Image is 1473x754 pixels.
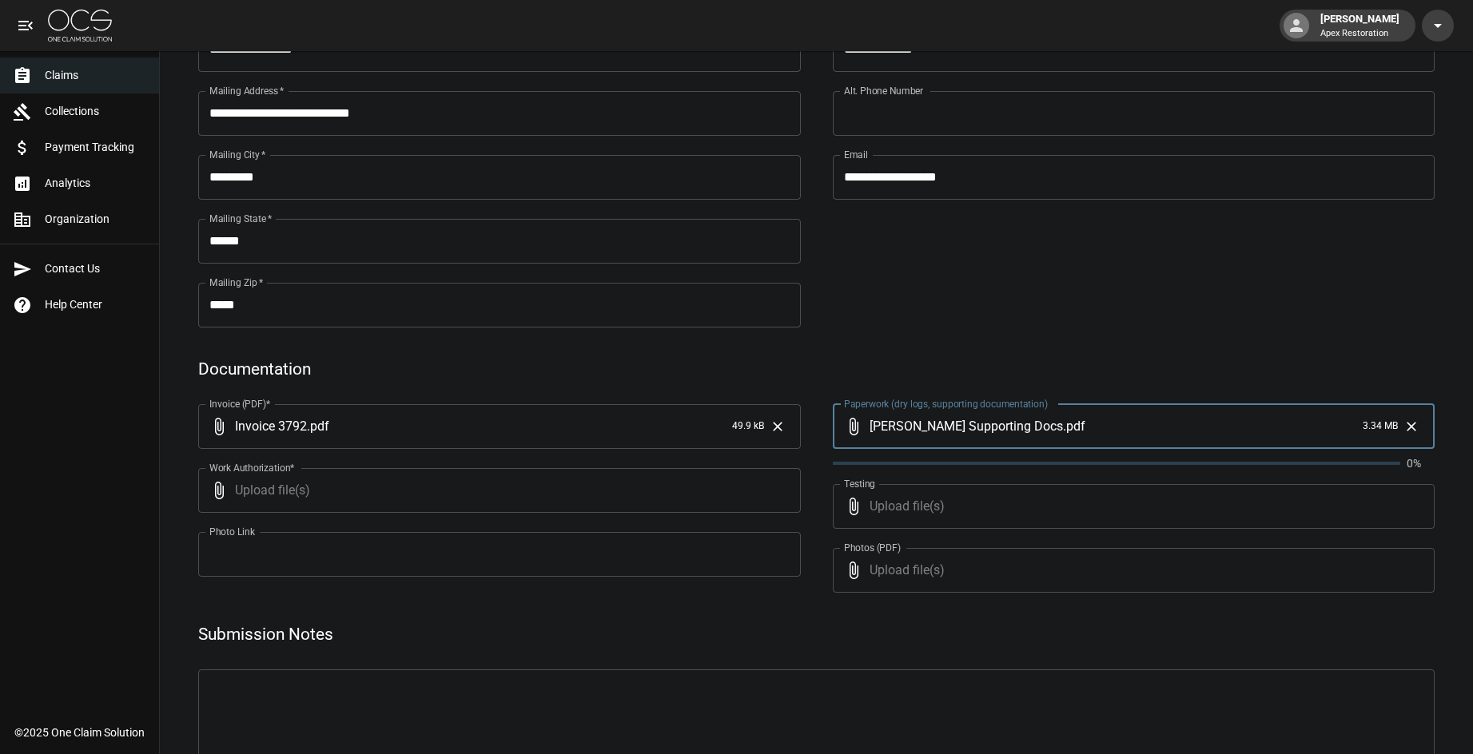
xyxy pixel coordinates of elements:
[766,415,790,439] button: Clear
[844,477,875,490] label: Testing
[45,175,146,192] span: Analytics
[1314,11,1406,40] div: [PERSON_NAME]
[45,103,146,120] span: Collections
[1063,417,1085,435] span: . pdf
[209,148,266,161] label: Mailing City
[1407,455,1435,471] p: 0%
[1363,419,1398,435] span: 3.34 MB
[870,548,1392,593] span: Upload file(s)
[10,10,42,42] button: open drawer
[209,461,295,474] label: Work Authorization*
[45,139,146,156] span: Payment Tracking
[45,260,146,277] span: Contact Us
[844,397,1048,411] label: Paperwork (dry logs, supporting documentation)
[209,276,264,289] label: Mailing Zip
[844,541,901,554] label: Photos (PDF)
[235,417,307,435] span: Invoice 3792
[14,724,145,740] div: © 2025 One Claim Solution
[870,484,1392,529] span: Upload file(s)
[209,84,284,97] label: Mailing Address
[48,10,112,42] img: ocs-logo-white-transparent.png
[209,525,255,538] label: Photo Link
[1320,27,1399,41] p: Apex Restoration
[209,397,271,411] label: Invoice (PDF)*
[45,296,146,313] span: Help Center
[844,84,923,97] label: Alt. Phone Number
[45,67,146,84] span: Claims
[1399,415,1423,439] button: Clear
[45,211,146,228] span: Organization
[844,148,868,161] label: Email
[732,419,764,435] span: 49.9 kB
[307,417,329,435] span: . pdf
[209,212,272,225] label: Mailing State
[870,417,1063,435] span: [PERSON_NAME] Supporting Docs
[235,468,758,513] span: Upload file(s)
